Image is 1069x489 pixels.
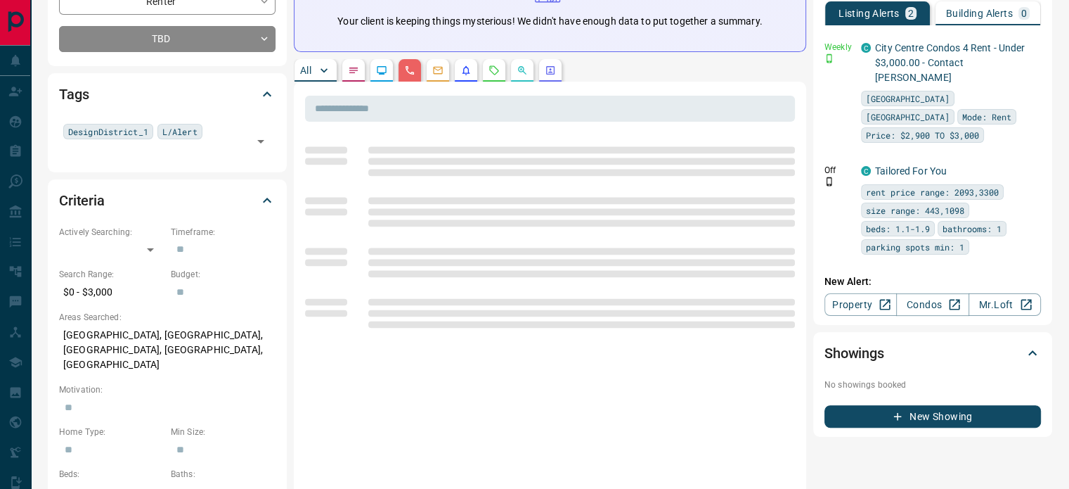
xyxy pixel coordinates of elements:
p: 0 [1021,8,1027,18]
svg: Agent Actions [545,65,556,76]
p: Weekly [824,41,853,53]
h2: Showings [824,342,884,364]
button: Open [251,132,271,151]
p: Motivation: [59,383,276,396]
div: condos.ca [861,166,871,176]
a: Property [824,293,897,316]
a: City Centre Condos 4 Rent - Under $3,000.00 - Contact [PERSON_NAME] [875,42,1025,83]
p: $0 - $3,000 [59,281,164,304]
span: bathrooms: 1 [942,222,1002,236]
a: Tailored For You [875,165,947,177]
div: Tags [59,77,276,111]
svg: Emails [432,65,443,76]
p: Budget: [171,268,276,281]
p: Actively Searching: [59,226,164,239]
div: Criteria [59,184,276,217]
svg: Push Notification Only [824,53,834,63]
p: Listing Alerts [838,8,900,18]
div: Showings [824,336,1041,370]
p: Search Range: [59,268,164,281]
button: New Showing [824,405,1041,428]
p: New Alert: [824,274,1041,289]
p: Off [824,164,853,177]
span: [GEOGRAPHIC_DATA] [866,110,950,124]
div: condos.ca [861,43,871,53]
a: Mr.Loft [968,293,1041,316]
svg: Listing Alerts [460,65,472,76]
p: Baths: [171,468,276,481]
a: Condos [896,293,968,316]
span: Price: $2,900 TO $3,000 [866,128,979,142]
h2: Criteria [59,189,105,212]
svg: Lead Browsing Activity [376,65,387,76]
span: Mode: Rent [962,110,1011,124]
span: L/Alert [162,125,197,139]
svg: Opportunities [517,65,528,76]
span: beds: 1.1-1.9 [866,222,930,236]
p: Min Size: [171,426,276,438]
p: Beds: [59,468,164,481]
p: No showings booked [824,379,1041,391]
p: Home Type: [59,426,164,438]
p: All [300,65,311,75]
h2: Tags [59,83,89,106]
span: DesignDistrict_1 [68,125,148,139]
div: TBD [59,26,276,52]
svg: Calls [404,65,415,76]
svg: Requests [488,65,500,76]
span: [GEOGRAPHIC_DATA] [866,91,950,106]
p: Building Alerts [946,8,1013,18]
span: rent price range: 2093,3300 [866,185,999,199]
p: [GEOGRAPHIC_DATA], [GEOGRAPHIC_DATA], [GEOGRAPHIC_DATA], [GEOGRAPHIC_DATA], [GEOGRAPHIC_DATA] [59,324,276,376]
svg: Push Notification Only [824,177,834,186]
span: parking spots min: 1 [866,240,964,254]
p: Areas Searched: [59,311,276,324]
span: size range: 443,1098 [866,203,964,217]
p: 2 [908,8,914,18]
p: Timeframe: [171,226,276,239]
svg: Notes [348,65,359,76]
p: Your client is keeping things mysterious! We didn't have enough data to put together a summary. [337,14,762,29]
